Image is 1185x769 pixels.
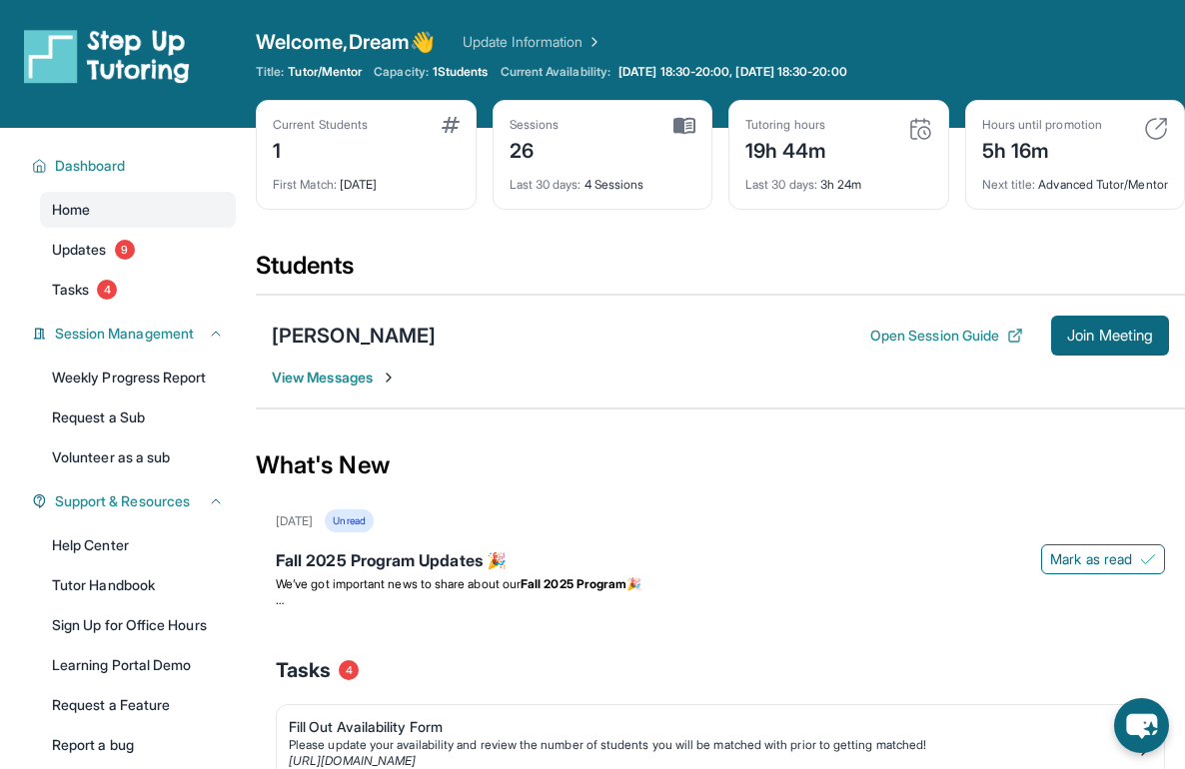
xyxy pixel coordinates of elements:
[40,360,236,395] a: Weekly Progress Report
[256,28,435,56] span: Welcome, Dream 👋
[55,324,194,344] span: Session Management
[745,133,827,165] div: 19h 44m
[510,133,560,165] div: 26
[673,117,695,135] img: card
[47,324,224,344] button: Session Management
[47,491,224,511] button: Support & Resources
[442,117,460,133] img: card
[583,32,602,52] img: Chevron Right
[276,656,331,684] span: Tasks
[24,28,190,84] img: logo
[510,177,582,192] span: Last 30 days :
[289,737,1136,753] div: Please update your availability and review the number of students you will be matched with prior ...
[374,64,429,80] span: Capacity:
[1067,330,1153,342] span: Join Meeting
[614,64,851,80] a: [DATE] 18:30-20:00, [DATE] 18:30-20:00
[55,491,190,511] span: Support & Resources
[982,165,1169,193] div: Advanced Tutor/Mentor
[40,687,236,723] a: Request a Feature
[276,548,1165,576] div: Fall 2025 Program Updates 🎉
[55,156,126,176] span: Dashboard
[256,64,284,80] span: Title:
[982,177,1036,192] span: Next title :
[982,117,1102,133] div: Hours until promotion
[256,250,1185,294] div: Students
[272,322,436,350] div: [PERSON_NAME]
[870,326,1023,346] button: Open Session Guide
[40,192,236,228] a: Home
[745,117,827,133] div: Tutoring hours
[510,117,560,133] div: Sessions
[273,165,460,193] div: [DATE]
[325,509,373,532] div: Unread
[256,421,1185,509] div: What's New
[40,527,236,563] a: Help Center
[47,156,224,176] button: Dashboard
[339,660,359,680] span: 4
[97,280,117,300] span: 4
[626,576,641,591] span: 🎉
[289,717,1136,737] div: Fill Out Availability Form
[40,272,236,308] a: Tasks4
[381,370,397,385] img: Chevron-Right
[40,647,236,683] a: Learning Portal Demo
[276,513,313,529] div: [DATE]
[1114,698,1169,753] button: chat-button
[1140,551,1156,567] img: Mark as read
[1144,117,1168,141] img: card
[273,117,368,133] div: Current Students
[521,576,626,591] strong: Fall 2025 Program
[1050,549,1132,569] span: Mark as read
[276,576,521,591] span: We’ve got important news to share about our
[745,165,932,193] div: 3h 24m
[272,368,397,387] span: View Messages
[40,567,236,603] a: Tutor Handbook
[40,439,236,475] a: Volunteer as a sub
[501,64,610,80] span: Current Availability:
[1041,544,1165,574] button: Mark as read
[40,399,236,435] a: Request a Sub
[40,232,236,268] a: Updates9
[273,133,368,165] div: 1
[463,32,602,52] a: Update Information
[40,727,236,763] a: Report a bug
[52,200,90,220] span: Home
[52,240,107,260] span: Updates
[745,177,817,192] span: Last 30 days :
[982,133,1102,165] div: 5h 16m
[273,177,337,192] span: First Match :
[433,64,489,80] span: 1 Students
[510,165,696,193] div: 4 Sessions
[289,753,416,768] a: [URL][DOMAIN_NAME]
[52,280,89,300] span: Tasks
[115,240,135,260] span: 9
[288,64,362,80] span: Tutor/Mentor
[40,607,236,643] a: Sign Up for Office Hours
[1051,316,1169,356] button: Join Meeting
[908,117,932,141] img: card
[618,64,847,80] span: [DATE] 18:30-20:00, [DATE] 18:30-20:00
